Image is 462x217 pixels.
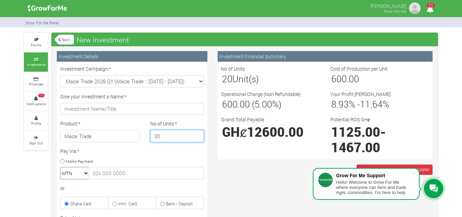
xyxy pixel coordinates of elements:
[330,91,390,98] label: Your Profit [PERSON_NAME]
[75,33,131,47] span: New Investment
[112,202,117,206] input: Intnl. Card
[221,91,301,98] label: Operational Charge (Non Refundable)
[427,3,435,8] span: 11
[160,202,165,206] input: Bank / Deposit
[24,72,48,91] a: Finances
[60,184,204,192] div: or
[166,201,193,206] small: Bank / Deposit
[331,139,380,156] span: 1467.00
[331,73,359,85] span: 600.00
[29,141,43,145] small: Sign Out
[384,9,406,14] small: Grow For Me
[26,20,59,25] small: Grow For Me Panel
[55,34,74,45] a: Back
[330,116,370,123] label: Potential ROS GHȼ
[24,111,48,130] a: Profile
[423,1,437,17] i: Notifications
[118,201,137,206] small: Intnl. Card
[222,124,319,140] h1: GHȼ
[60,130,140,142] h4: Maize Trade
[370,1,406,10] p: [PERSON_NAME]
[24,33,48,52] a: Farms
[60,120,80,127] label: Product:
[60,65,111,72] label: Investment Campaign:
[331,99,428,110] h3: % - %
[222,73,319,84] h3: Unit(s)
[221,65,245,72] label: No of Units
[70,201,91,206] small: Ghana Card
[57,51,207,62] div: Investment Details
[25,1,69,15] img: growforme image
[31,121,41,126] small: Profile
[27,62,46,67] small: Investments
[365,166,429,172] span: Show Your Investment Calculator
[408,1,422,15] img: growforme image
[330,65,388,72] label: Cost of Production per Unit
[24,131,48,150] a: Sign Out
[222,73,232,85] span: 20
[331,98,349,110] span: 8.93
[331,124,428,155] h1: -
[336,180,412,195] div: Hello! Welcome to Grow For Me where everyone can farm and trade Agric commodities. I'm here to help.
[66,158,93,164] small: Momo Payment
[360,98,383,110] span: 11.64
[64,202,69,206] input: Ghana Card
[60,159,65,164] input: Momo Payment
[221,116,264,123] label: Grand Total Payable
[24,52,48,71] a: Investments
[150,120,177,127] label: No of Units:
[331,123,380,140] span: 1125.00
[222,98,281,110] span: 600.00 (5.00%)
[218,51,433,62] div: Investment Financial Summary
[26,101,46,106] small: Notifications
[423,7,437,13] a: 11
[31,43,41,47] small: Farms
[247,123,304,140] span: 12600.00
[89,167,204,179] input: 02x 000 0000
[60,103,204,115] input: Investment Name/Title
[60,147,79,155] label: Pay Via:
[60,93,126,100] label: Give your Investment a Name:
[29,82,43,86] small: Finances
[24,92,48,111] a: 11 Notifications
[336,173,412,178] div: Grow For Me Support
[38,94,44,98] span: 11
